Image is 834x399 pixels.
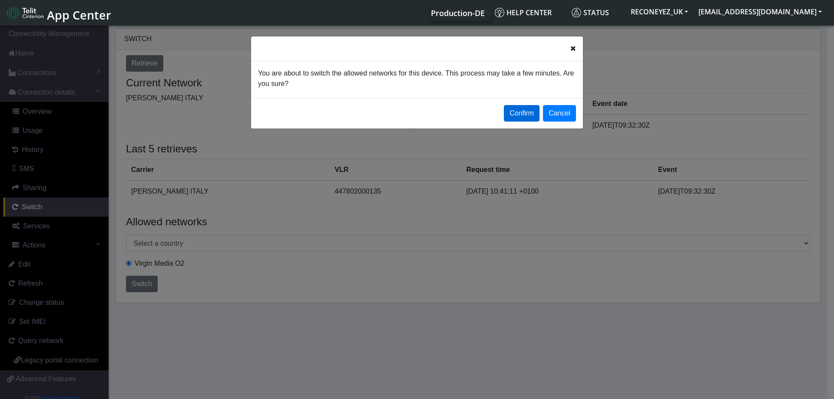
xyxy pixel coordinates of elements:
[504,105,539,122] button: Confirm
[495,8,552,17] span: Help center
[570,43,576,54] span: Close
[430,4,484,21] a: Your current platform instance
[495,8,504,17] img: knowledge.svg
[625,4,693,20] button: RECONEYEZ_UK
[431,8,485,18] span: Production-DE
[252,68,582,89] div: You are about to switch the allowed networks for this device. This process may take a few minutes...
[572,8,609,17] span: Status
[7,6,43,20] img: logo-telit-cinterion-gw-new.png
[47,7,111,23] span: App Center
[693,4,827,20] button: [EMAIL_ADDRESS][DOMAIN_NAME]
[572,8,581,17] img: status.svg
[543,105,576,122] button: Cancel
